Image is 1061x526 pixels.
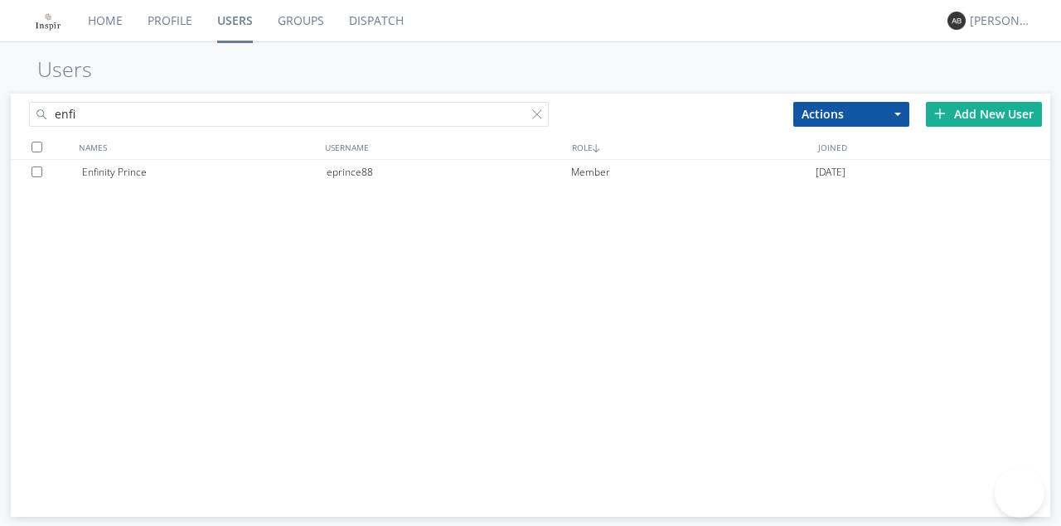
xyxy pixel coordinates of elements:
div: USERNAME [321,135,567,159]
div: JOINED [814,135,1060,159]
img: ff256a24637843f88611b6364927a22a [33,6,63,36]
div: ROLE [568,135,814,159]
div: NAMES [75,135,321,159]
div: Add New User [926,102,1042,127]
input: Search users [29,102,549,127]
div: Enfinity Prince [82,160,327,185]
button: Actions [793,102,909,127]
img: plus.svg [934,108,946,119]
div: [PERSON_NAME] [970,12,1032,29]
div: Member [571,160,816,185]
div: eprince88 [327,160,571,185]
span: [DATE] [816,160,845,185]
a: Enfinity Princeeprince88Member[DATE] [11,160,1050,185]
iframe: Toggle Customer Support [995,468,1044,518]
img: 373638.png [947,12,966,30]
